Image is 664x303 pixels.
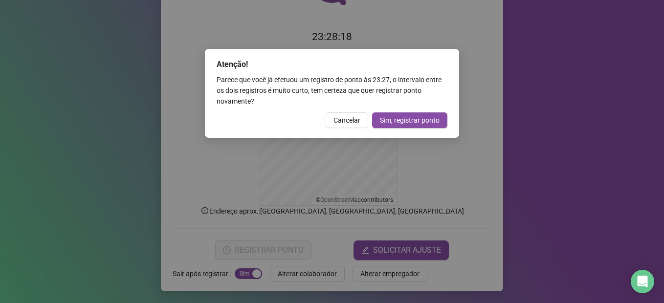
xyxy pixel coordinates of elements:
div: Open Intercom Messenger [631,270,654,293]
button: Cancelar [326,112,368,128]
span: Cancelar [333,115,360,126]
span: Sim, registrar ponto [380,115,440,126]
div: Atenção! [217,59,447,70]
button: Sim, registrar ponto [372,112,447,128]
div: Parece que você já efetuou um registro de ponto às 23:27 , o intervalo entre os dois registros é ... [217,74,447,107]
